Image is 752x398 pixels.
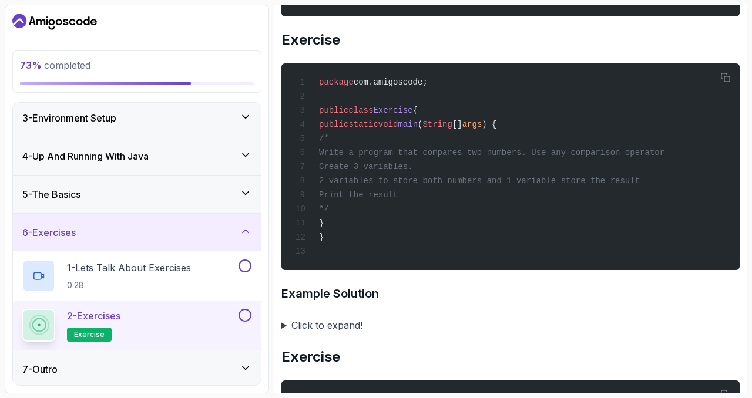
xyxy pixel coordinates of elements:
[319,77,354,87] span: package
[319,232,324,242] span: }
[67,309,120,323] p: 2 - Exercises
[13,350,261,388] button: 7-Outro
[462,120,482,129] span: args
[482,120,496,129] span: ) {
[22,225,76,240] h3: 6 - Exercises
[13,176,261,213] button: 5-The Basics
[398,120,418,129] span: main
[22,309,251,342] button: 2-Exercisesexercise
[12,12,97,31] a: Dashboard
[281,284,740,303] h3: Example Solution
[13,214,261,251] button: 6-Exercises
[348,120,378,129] span: static
[13,137,261,175] button: 4-Up And Running With Java
[20,59,90,71] span: completed
[22,111,116,125] h3: 3 - Environment Setup
[319,190,398,200] span: Print the result
[422,120,452,129] span: String
[319,218,324,228] span: }
[452,120,462,129] span: []
[413,106,418,115] span: {
[319,106,348,115] span: public
[373,106,412,115] span: Exercise
[22,259,251,292] button: 1-Lets Talk About Exercises0:28
[319,120,348,129] span: public
[281,31,740,49] h2: Exercise
[13,99,261,137] button: 3-Environment Setup
[348,106,373,115] span: class
[22,187,80,201] h3: 5 - The Basics
[22,149,149,163] h3: 4 - Up And Running With Java
[354,77,428,87] span: com.amigoscode;
[319,148,664,157] span: Write a program that compares two numbers. Use any comparison operator
[378,120,398,129] span: void
[67,261,191,275] p: 1 - Lets Talk About Exercises
[281,348,740,366] h2: Exercise
[74,330,105,339] span: exercise
[20,59,42,71] span: 73 %
[281,317,740,333] summary: Click to expand!
[22,362,58,376] h3: 7 - Outro
[319,162,413,171] span: Create 3 variables.
[67,279,191,291] p: 0:28
[319,176,640,185] span: 2 variables to store both numbers and 1 variable store the result
[418,120,422,129] span: (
